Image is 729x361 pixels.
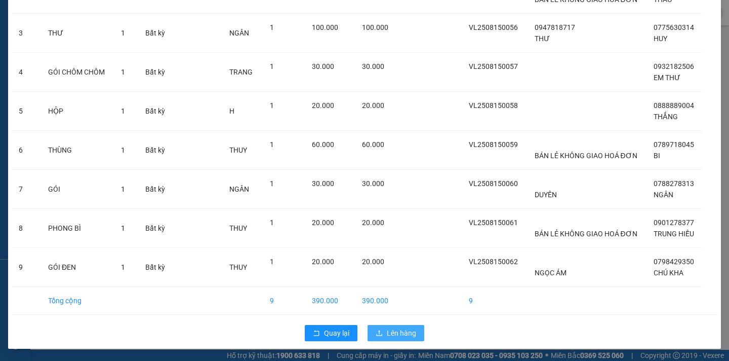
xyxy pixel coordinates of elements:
td: GÓI [40,170,113,209]
span: 0775630314 [654,23,694,31]
span: BÁN LẺ KHÔNG GIAO HOÁ ĐƠN [535,152,637,160]
span: THUY [229,263,247,271]
td: 9 [461,287,526,315]
span: 1 [270,258,274,266]
span: 0798429350 [654,258,694,266]
span: 0901278377 [654,219,694,227]
span: NGỌC ÁM [535,269,566,277]
span: 0789718045 [654,140,694,149]
td: Bất kỳ [137,209,173,248]
td: Bất kỳ [137,53,173,92]
span: H [229,107,234,115]
span: 20.000 [312,219,334,227]
td: 3 [11,14,40,53]
td: GÓI CHÔM CHÔM [40,53,113,92]
span: 1 [270,140,274,149]
span: 0932182506 [654,62,694,70]
span: VL2508150059 [469,140,518,149]
span: HUY [654,34,667,43]
td: HỘP [40,92,113,131]
span: 20.000 [362,258,384,266]
span: 60.000 [362,140,384,149]
td: GÓI ĐEN [40,248,113,287]
td: 390.000 [354,287,396,315]
span: VL2508150058 [469,101,518,110]
td: Bất kỳ [137,14,173,53]
span: 100.000 [312,23,338,31]
span: 1 [121,224,125,232]
td: Tổng cộng [40,287,113,315]
span: DUYÊN [535,191,557,199]
span: 1 [121,146,125,154]
td: THƯ [40,14,113,53]
td: 9 [262,287,304,315]
span: 20.000 [362,219,384,227]
span: 1 [270,219,274,227]
span: upload [376,330,383,338]
span: 30.000 [312,62,334,70]
span: BÁN LẺ KHÔNG GIAO HOÁ ĐƠN [535,230,637,238]
td: Bất kỳ [137,131,173,170]
span: NGÂN [229,185,249,193]
span: Lên hàng [387,328,416,339]
span: EM THƯ [654,74,680,82]
span: Quay lại [324,328,349,339]
span: THẮNG [654,113,678,121]
span: TRANG [229,68,253,76]
span: 60.000 [312,140,334,149]
button: rollbackQuay lại [305,325,357,341]
span: 1 [270,62,274,70]
span: VL2508150056 [469,23,518,31]
span: 1 [121,29,125,37]
span: TRUNG HIẾU [654,230,694,238]
span: 1 [121,263,125,271]
span: NGÂN [654,191,673,199]
span: rollback [313,330,320,338]
span: VL2508150062 [469,258,518,266]
td: 8 [11,209,40,248]
span: THUY [229,146,247,154]
td: THÙNG [40,131,113,170]
span: 30.000 [312,179,334,188]
span: THUY [229,224,247,232]
td: 7 [11,170,40,209]
td: 6 [11,131,40,170]
td: Bất kỳ [137,248,173,287]
span: VL2508150060 [469,179,518,188]
span: 20.000 [362,101,384,110]
td: 5 [11,92,40,131]
td: 390.000 [304,287,354,315]
span: BI [654,152,660,160]
td: PHONG BÌ [40,209,113,248]
span: 1 [121,68,125,76]
span: 20.000 [312,101,334,110]
td: 9 [11,248,40,287]
span: 30.000 [362,179,384,188]
span: THƯ [535,34,550,43]
span: 1 [270,101,274,110]
span: NGÂN [229,29,249,37]
span: 100.000 [362,23,388,31]
span: VL2508150057 [469,62,518,70]
span: 0788278313 [654,179,694,188]
button: uploadLên hàng [368,325,424,341]
span: 0888889004 [654,101,694,110]
td: Bất kỳ [137,170,173,209]
span: 1 [121,107,125,115]
span: 0947818717 [535,23,575,31]
span: 1 [270,23,274,31]
span: VL2508150061 [469,219,518,227]
span: 1 [121,185,125,193]
span: 20.000 [312,258,334,266]
span: 1 [270,179,274,188]
span: CHÚ KHA [654,269,683,277]
td: Bất kỳ [137,92,173,131]
td: 4 [11,53,40,92]
span: 30.000 [362,62,384,70]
